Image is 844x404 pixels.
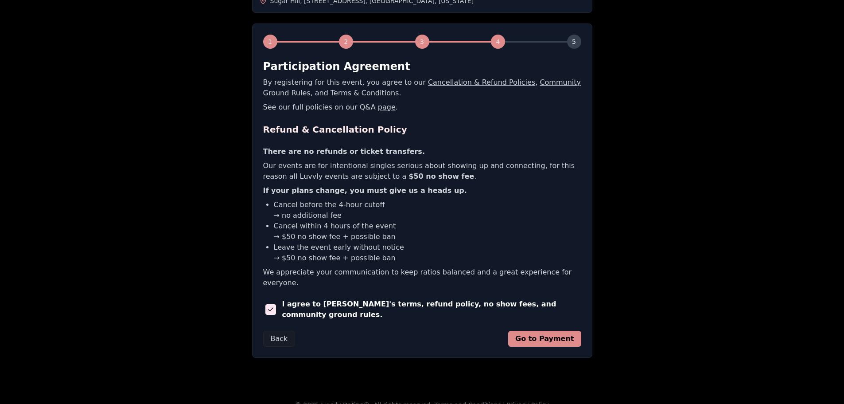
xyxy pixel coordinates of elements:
li: Leave the event early without notice → $50 no show fee + possible ban [274,242,581,263]
li: Cancel within 4 hours of the event → $50 no show fee + possible ban [274,221,581,242]
b: $50 no show fee [408,172,474,180]
div: 3 [415,35,429,49]
button: Go to Payment [508,331,581,347]
div: 1 [263,35,277,49]
div: 5 [567,35,581,49]
a: Cancellation & Refund Policies [428,78,535,86]
div: 4 [491,35,505,49]
li: Cancel before the 4-hour cutoff → no additional fee [274,200,581,221]
p: By registering for this event, you agree to our , , and . [263,77,581,98]
p: Our events are for intentional singles serious about showing up and connecting, for this reason a... [263,161,581,182]
a: page [378,103,396,111]
h2: Refund & Cancellation Policy [263,123,581,136]
h2: Participation Agreement [263,59,581,74]
p: See our full policies on our Q&A . [263,102,581,113]
a: Terms & Conditions [331,89,399,97]
span: I agree to [PERSON_NAME]'s terms, refund policy, no show fees, and community ground rules. [282,299,581,320]
button: Back [263,331,296,347]
p: If your plans change, you must give us a heads up. [263,185,581,196]
div: 2 [339,35,353,49]
p: We appreciate your communication to keep ratios balanced and a great experience for everyone. [263,267,581,288]
p: There are no refunds or ticket transfers. [263,146,581,157]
